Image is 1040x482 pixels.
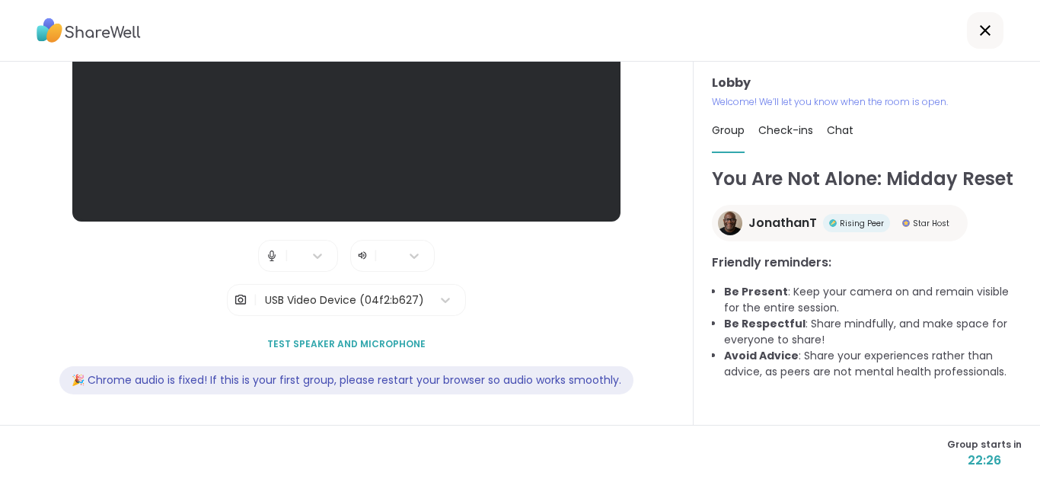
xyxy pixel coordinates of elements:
span: 22:26 [947,452,1022,470]
span: Check-ins [758,123,813,138]
p: Welcome! We’ll let you know when the room is open. [712,95,1022,109]
h3: Friendly reminders: [712,254,1022,272]
li: : Keep your camera on and remain visible for the entire session. [724,284,1022,316]
a: JonathanTJonathanTRising PeerRising PeerStar HostStar Host [712,205,968,241]
img: Star Host [902,219,910,227]
div: USB Video Device (04f2:b627) [265,292,424,308]
h1: You Are Not Alone: Midday Reset [712,165,1022,193]
span: Group [712,123,745,138]
span: | [374,247,378,265]
img: ShareWell Logo [37,13,141,48]
span: Test speaker and microphone [267,337,426,351]
div: 🎉 Chrome audio is fixed! If this is your first group, please restart your browser so audio works ... [59,366,633,394]
button: Test speaker and microphone [261,328,432,360]
h3: Lobby [712,74,1022,92]
img: Rising Peer [829,219,837,227]
b: Be Respectful [724,316,806,331]
span: JonathanT [748,214,817,232]
b: Avoid Advice [724,348,799,363]
span: Group starts in [947,438,1022,452]
img: JonathanT [718,211,742,235]
li: : Share mindfully, and make space for everyone to share! [724,316,1022,348]
span: | [254,285,257,315]
span: Chat [827,123,853,138]
b: Be Present [724,284,788,299]
span: | [285,241,289,271]
span: Rising Peer [840,218,884,229]
img: Camera [234,285,247,315]
img: Microphone [265,241,279,271]
span: Star Host [913,218,949,229]
li: : Share your experiences rather than advice, as peers are not mental health professionals. [724,348,1022,380]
